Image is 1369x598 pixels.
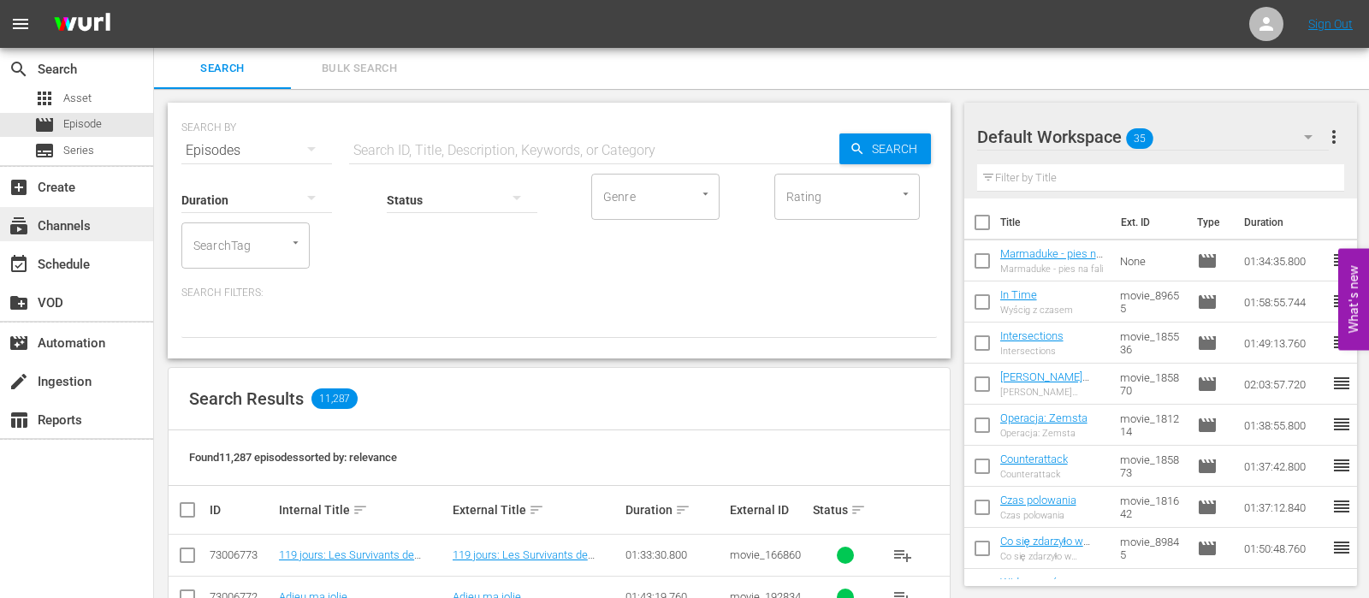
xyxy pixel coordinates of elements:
td: movie_185873 [1113,446,1190,487]
div: Duration [625,500,725,520]
td: movie_185536 [1113,323,1190,364]
span: reorder [1331,332,1352,352]
a: Intersections [1000,329,1064,342]
td: 01:58:55.744 [1237,281,1331,323]
span: Channels [9,216,29,236]
div: Counterattack [1000,469,1068,480]
a: Counterattack [1000,453,1068,465]
span: Episode [63,115,102,133]
div: Default Workspace [977,113,1330,161]
button: Open Feedback Widget [1338,248,1369,350]
span: Episode [1197,497,1218,518]
td: movie_185870 [1113,364,1190,405]
span: sort [353,502,368,518]
span: Episode [1197,456,1218,477]
span: Asset [34,88,55,109]
a: Sign Out [1308,17,1353,31]
span: Search Results [189,388,304,409]
span: Episode [1197,538,1218,559]
div: Wyścig z czasem [1000,305,1073,316]
span: Episode [1197,333,1218,353]
a: 119 jours: Les Survivants de l'océan [453,548,595,574]
div: [PERSON_NAME] niewiernych [1000,387,1107,398]
p: Search Filters: [181,286,937,300]
td: 01:37:42.800 [1237,446,1331,487]
span: reorder [1331,414,1352,435]
td: 01:38:55.800 [1237,405,1331,446]
button: more_vert [1324,116,1344,157]
button: Search [839,133,931,164]
span: sort [850,502,866,518]
span: Bulk Search [301,59,418,79]
td: movie_89845 [1113,528,1190,569]
th: Ext. ID [1111,198,1188,246]
span: Found 11,287 episodes sorted by: relevance [189,451,397,464]
div: ID [210,503,274,517]
span: Episode [1197,251,1218,271]
a: Co się zdarzyło w [GEOGRAPHIC_DATA] [1000,535,1104,560]
div: Czas polowania [1000,510,1076,521]
td: 01:50:48.760 [1237,528,1331,569]
span: Search [9,59,29,80]
div: 01:33:30.800 [625,548,725,561]
td: movie_89655 [1113,281,1190,323]
a: Czas polowania [1000,494,1076,506]
a: Operacja: Zemsta [1000,411,1087,424]
span: reorder [1331,250,1352,270]
span: Series [34,140,55,161]
div: External Title [453,500,621,520]
span: reorder [1331,291,1352,311]
span: more_vert [1324,127,1344,147]
span: Series [63,142,94,159]
button: Open [898,186,914,202]
span: 35 [1126,121,1153,157]
div: Episodes [181,127,332,175]
div: Intersections [1000,346,1064,357]
span: reorder [1331,373,1352,394]
th: Type [1187,198,1234,246]
span: reorder [1331,537,1352,558]
span: Search [164,59,281,79]
span: movie_166860 [730,548,801,561]
span: reorder [1331,496,1352,517]
a: In Time [1000,288,1037,301]
td: movie_181214 [1113,405,1190,446]
td: 02:03:57.720 [1237,364,1331,405]
button: Open [697,186,714,202]
button: playlist_add [882,535,923,576]
span: 11,287 [311,388,358,409]
span: Schedule [9,254,29,275]
span: Episode [1197,292,1218,312]
span: Search [865,133,931,164]
div: Status [813,500,877,520]
span: Asset [63,90,92,107]
div: External ID [730,503,808,517]
td: 01:34:35.800 [1237,240,1331,281]
th: Title [1000,198,1111,246]
span: playlist_add [892,545,913,565]
span: Ingestion [9,371,29,392]
a: Marmaduke - pies na fali [1000,247,1103,273]
span: Episode [34,115,55,135]
span: Create [9,177,29,198]
div: Operacja: Zemsta [1000,428,1087,439]
span: Episode [1197,374,1218,394]
td: None [1113,240,1190,281]
div: Marmaduke - pies na fali [1000,263,1107,275]
div: Co się zdarzyło w [GEOGRAPHIC_DATA] [1000,551,1107,562]
span: sort [529,502,544,518]
img: ans4CAIJ8jUAAAAAAAAAAAAAAAAAAAAAAAAgQb4GAAAAAAAAAAAAAAAAAAAAAAAAJMjXAAAAAAAAAAAAAAAAAAAAAAAAgAT5G... [41,4,123,44]
div: 73006773 [210,548,274,561]
a: 119 jours: Les Survivants de l'océan [279,548,421,574]
a: [PERSON_NAME] niewiernych [1000,370,1089,396]
span: reorder [1331,455,1352,476]
td: 01:37:12.840 [1237,487,1331,528]
td: movie_181642 [1113,487,1190,528]
span: sort [675,502,690,518]
span: Automation [9,333,29,353]
span: menu [10,14,31,34]
button: Open [287,234,304,251]
span: VOD [9,293,29,313]
th: Duration [1234,198,1336,246]
span: Episode [1197,415,1218,435]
